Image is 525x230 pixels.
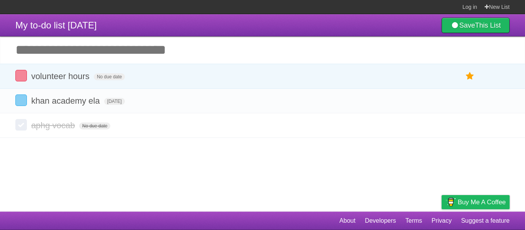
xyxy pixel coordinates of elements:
a: Developers [365,213,396,228]
a: About [339,213,356,228]
label: Done [15,94,27,106]
span: aphg vocab [31,121,77,130]
a: Terms [405,213,422,228]
label: Done [15,119,27,131]
label: Done [15,70,27,81]
label: Star task [463,70,477,83]
b: This List [475,22,501,29]
a: Privacy [432,213,452,228]
span: My to-do list [DATE] [15,20,97,30]
a: SaveThis List [442,18,510,33]
a: Suggest a feature [461,213,510,228]
span: Buy me a coffee [458,195,506,209]
img: Buy me a coffee [445,195,456,208]
span: [DATE] [104,98,125,105]
a: Buy me a coffee [442,195,510,209]
span: khan academy ela [31,96,102,106]
span: No due date [79,122,110,129]
span: volunteer hours [31,71,91,81]
span: No due date [94,73,125,80]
